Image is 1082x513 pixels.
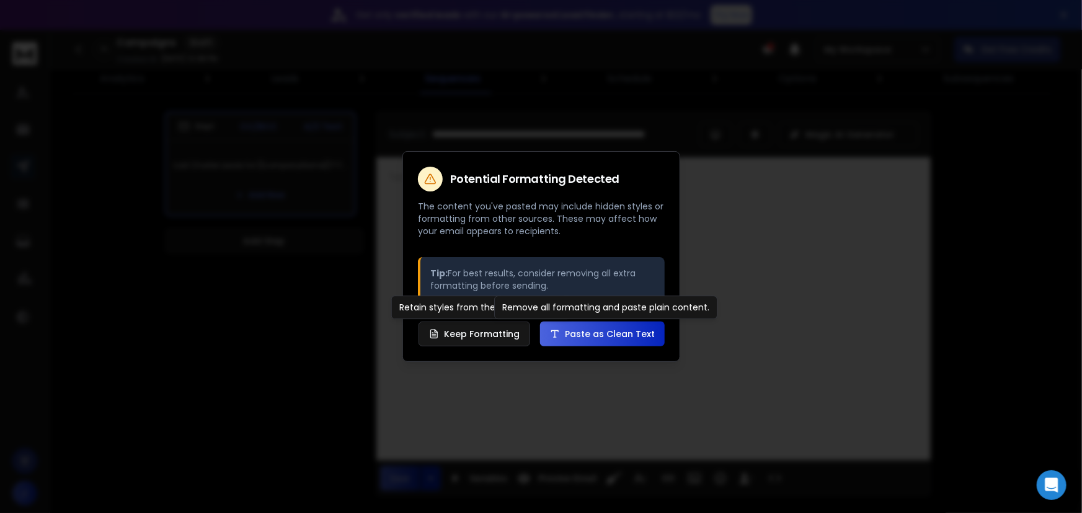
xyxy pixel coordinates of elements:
[391,296,571,319] div: Retain styles from the original source.
[494,296,717,319] div: Remove all formatting and paste plain content.
[418,200,665,237] p: The content you've pasted may include hidden styles or formatting from other sources. These may a...
[430,267,448,279] strong: Tip:
[1037,470,1066,500] div: Open Intercom Messenger
[430,267,655,292] p: For best results, consider removing all extra formatting before sending.
[419,322,530,346] button: Keep Formatting
[540,322,665,346] button: Paste as Clean Text
[450,173,619,185] h2: Potential Formatting Detected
